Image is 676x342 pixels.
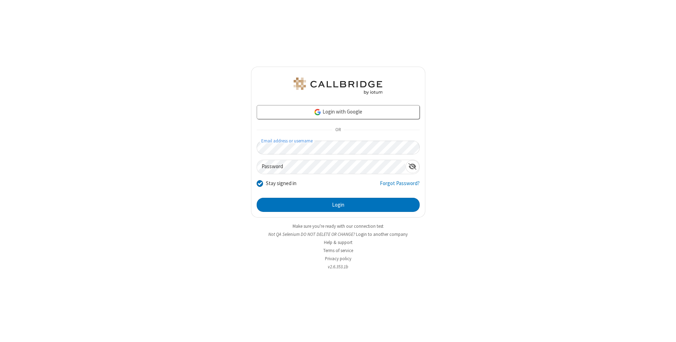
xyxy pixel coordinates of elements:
a: Privacy policy [325,256,351,262]
input: Email address or username [257,141,420,154]
a: Help & support [324,239,352,245]
input: Password [257,160,406,174]
a: Make sure you're ready with our connection test [293,223,383,229]
a: Terms of service [323,248,353,254]
button: Login to another company [356,231,408,238]
label: Stay signed in [266,179,296,188]
img: QA Selenium DO NOT DELETE OR CHANGE [292,78,384,94]
img: google-icon.png [314,108,321,116]
li: Not QA Selenium DO NOT DELETE OR CHANGE? [251,231,425,238]
li: v2.6.353.1b [251,263,425,270]
button: Login [257,198,420,212]
div: Show password [406,160,419,173]
a: Forgot Password? [380,179,420,193]
a: Login with Google [257,105,420,119]
span: OR [332,125,344,135]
